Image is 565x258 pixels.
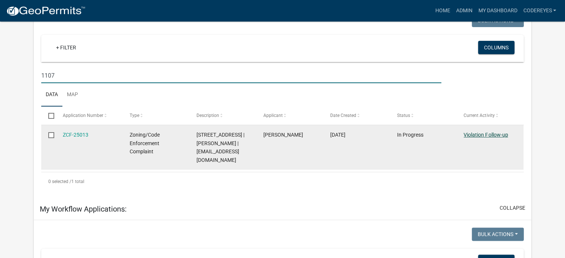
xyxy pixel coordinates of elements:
span: 07/30/2025 [330,132,345,138]
datatable-header-cell: Current Activity [457,107,523,124]
datatable-header-cell: Date Created [323,107,390,124]
span: Date Created [330,113,356,118]
a: Home [432,4,453,18]
a: ZCF-25013 [63,132,88,138]
a: codeReyes [520,4,559,18]
a: Map [62,83,82,107]
span: Diego Ricardo Ulloa Reyes [263,132,303,138]
datatable-header-cell: Status [390,107,457,124]
button: Columns [478,41,514,54]
span: Applicant [263,113,282,118]
a: + Filter [50,41,82,54]
span: 1107 OLD ELBERTON RD | MIRELES | Dreyes@madisonco.us [197,132,244,163]
datatable-header-cell: Description [189,107,256,124]
span: Current Activity [464,113,494,118]
span: Type [130,113,139,118]
div: 1 total [41,172,524,191]
span: Zoning/Code Enforcement Complaint [130,132,160,155]
a: Violation Follow-up [464,132,508,138]
span: Status [397,113,410,118]
button: Bulk Actions [472,228,524,241]
datatable-header-cell: Application Number [55,107,122,124]
datatable-header-cell: Select [41,107,55,124]
a: Admin [453,4,475,18]
button: collapse [500,204,525,212]
h5: My Workflow Applications: [40,205,127,213]
span: In Progress [397,132,423,138]
span: 0 selected / [48,179,71,184]
a: Data [41,83,62,107]
datatable-header-cell: Type [122,107,189,124]
input: Search for applications [41,68,441,83]
div: collapse [34,6,531,198]
a: My Dashboard [475,4,520,18]
span: Application Number [63,113,103,118]
span: Description [197,113,219,118]
datatable-header-cell: Applicant [256,107,323,124]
